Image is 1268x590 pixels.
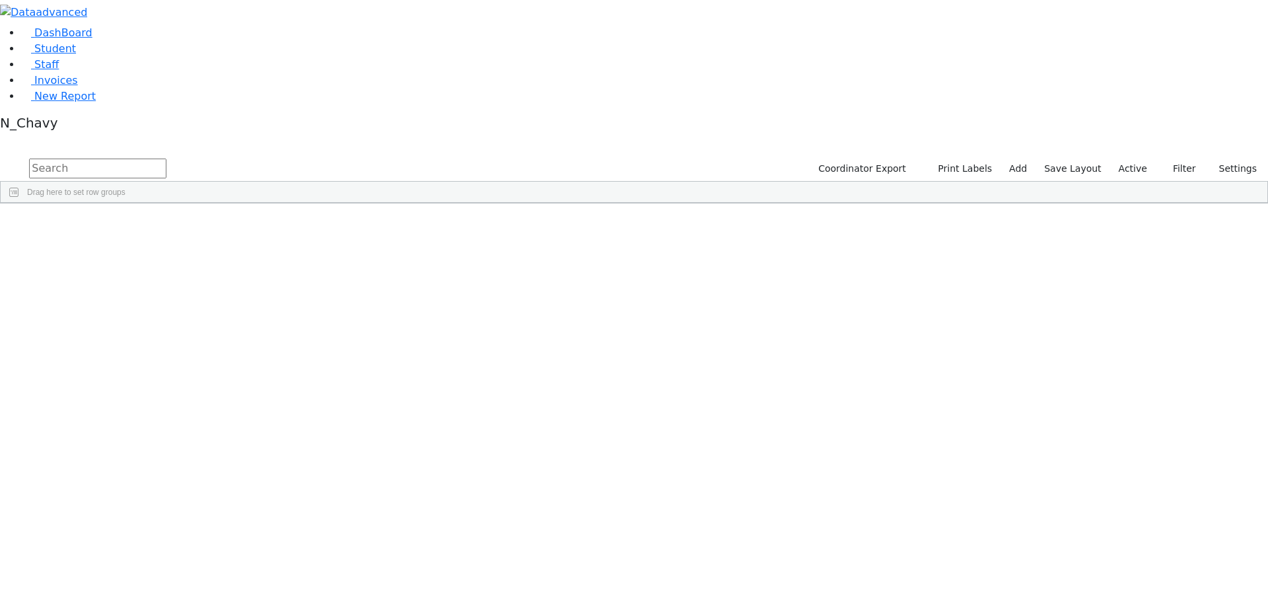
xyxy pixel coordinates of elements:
[1202,159,1263,179] button: Settings
[21,74,78,87] a: Invoices
[21,90,96,102] a: New Report
[1038,159,1107,179] button: Save Layout
[21,42,76,55] a: Student
[34,58,59,71] span: Staff
[21,26,92,39] a: DashBoard
[1113,159,1153,179] label: Active
[21,58,59,71] a: Staff
[810,159,912,179] button: Coordinator Export
[34,90,96,102] span: New Report
[923,159,998,179] button: Print Labels
[27,188,125,197] span: Drag here to set row groups
[29,159,166,178] input: Search
[34,26,92,39] span: DashBoard
[34,42,76,55] span: Student
[1003,159,1033,179] a: Add
[1156,159,1202,179] button: Filter
[34,74,78,87] span: Invoices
